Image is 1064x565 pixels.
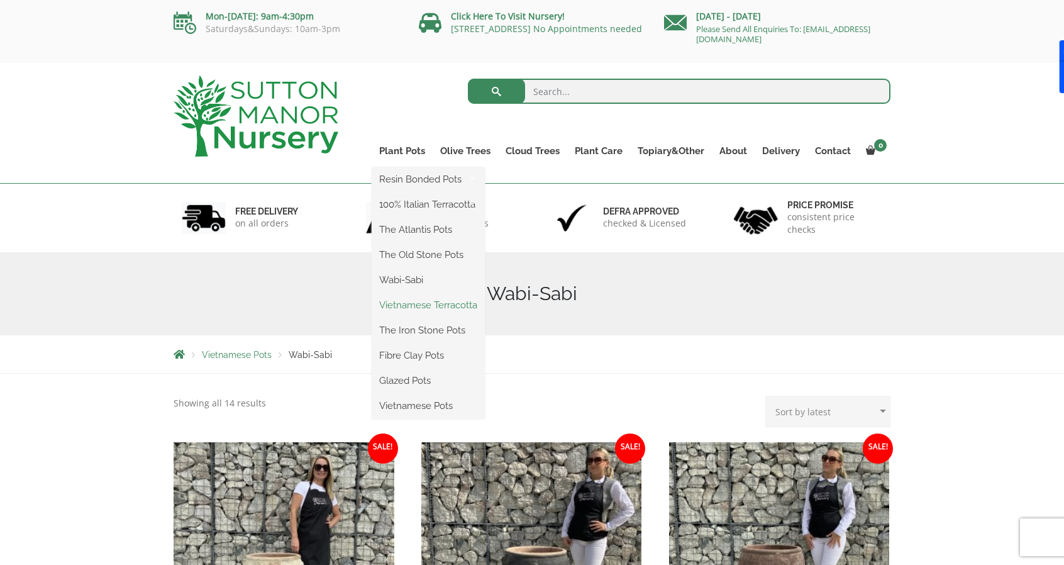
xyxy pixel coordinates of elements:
select: Shop order [765,396,890,427]
a: Vietnamese Pots [202,350,272,360]
span: Sale! [615,434,645,464]
span: Sale! [863,434,893,464]
input: Search... [468,79,891,104]
p: Saturdays&Sundays: 10am-3pm [174,24,400,34]
p: checked & Licensed [603,217,686,230]
span: Wabi-Sabi [289,350,332,360]
a: Wabi-Sabi [372,271,485,289]
h6: Price promise [787,199,883,211]
a: Vietnamese Pots [372,396,485,415]
a: Glazed Pots [372,371,485,390]
img: 2.jpg [366,202,410,234]
p: on all orders [235,217,298,230]
p: Showing all 14 results [174,396,266,411]
h6: Defra approved [603,206,686,217]
img: 4.jpg [734,199,778,237]
p: [DATE] - [DATE] [664,9,890,24]
img: 3.jpg [550,202,594,234]
span: Sale! [368,434,398,464]
a: About [712,142,755,160]
a: Plant Pots [372,142,433,160]
a: The Old Stone Pots [372,245,485,264]
a: Please Send All Enquiries To: [EMAIL_ADDRESS][DOMAIN_NAME] [696,23,870,45]
p: consistent price checks [787,211,883,236]
a: 0 [858,142,890,160]
a: 100% Italian Terracotta [372,195,485,214]
a: Cloud Trees [498,142,567,160]
a: Click Here To Visit Nursery! [451,10,565,22]
a: Fibre Clay Pots [372,346,485,365]
img: 1.jpg [182,202,226,234]
a: Vietnamese Terracotta [372,296,485,315]
h6: FREE DELIVERY [235,206,298,217]
img: logo [174,76,338,157]
h1: Wabi-Sabi [174,282,890,305]
a: Plant Care [567,142,630,160]
a: Olive Trees [433,142,498,160]
a: The Atlantis Pots [372,220,485,239]
a: Resin Bonded Pots [372,170,485,189]
a: Topiary&Other [630,142,712,160]
span: 0 [874,139,887,152]
a: Delivery [755,142,807,160]
a: Contact [807,142,858,160]
a: [STREET_ADDRESS] No Appointments needed [451,23,642,35]
p: Mon-[DATE]: 9am-4:30pm [174,9,400,24]
a: The Iron Stone Pots [372,321,485,340]
nav: Breadcrumbs [174,349,890,359]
